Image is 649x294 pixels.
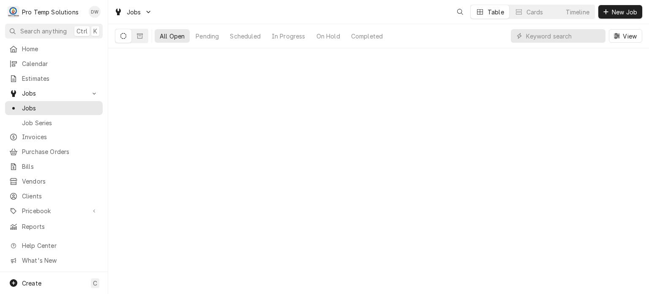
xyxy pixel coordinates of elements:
a: Job Series [5,116,103,130]
span: Invoices [22,132,98,141]
span: Ctrl [76,27,87,36]
div: DW [89,6,101,18]
span: Reports [22,222,98,231]
span: Purchase Orders [22,147,98,156]
span: Pricebook [22,206,86,215]
button: New Job [598,5,642,19]
a: Bills [5,159,103,173]
span: New Job [610,8,639,16]
span: C [93,279,97,288]
a: Jobs [5,101,103,115]
a: Invoices [5,130,103,144]
div: In Progress [272,32,305,41]
div: Pro Temp Solutions's Avatar [8,6,19,18]
span: Search anything [20,27,67,36]
span: What's New [22,256,98,265]
a: Go to Pricebook [5,204,103,218]
a: Vendors [5,174,103,188]
a: Clients [5,189,103,203]
a: Home [5,42,103,56]
a: Estimates [5,71,103,85]
div: Pending [196,32,219,41]
span: Jobs [127,8,141,16]
button: View [609,29,642,43]
button: Search anythingCtrlK [5,24,103,38]
button: Open search [453,5,467,19]
a: Go to Help Center [5,239,103,253]
div: Completed [351,32,383,41]
div: Dana Williams's Avatar [89,6,101,18]
div: Pro Temp Solutions [22,8,79,16]
a: Go to Jobs [111,5,155,19]
span: Bills [22,162,98,171]
span: Create [22,280,41,287]
a: Go to Jobs [5,86,103,100]
span: Job Series [22,118,98,127]
span: Jobs [22,89,86,98]
div: Cards [526,8,543,16]
span: Calendar [22,59,98,68]
span: Jobs [22,104,98,113]
div: Table [488,8,504,16]
div: On Hold [316,32,340,41]
div: Timeline [566,8,589,16]
input: Keyword search [526,29,601,43]
span: Vendors [22,177,98,186]
a: Purchase Orders [5,145,103,159]
a: Calendar [5,57,103,71]
span: K [93,27,97,36]
div: Scheduled [230,32,260,41]
span: Help Center [22,241,98,250]
a: Go to What's New [5,253,103,267]
span: Home [22,44,98,53]
div: P [8,6,19,18]
span: View [621,32,638,41]
a: Reports [5,220,103,234]
span: Clients [22,192,98,201]
div: All Open [160,32,185,41]
span: Estimates [22,74,98,83]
